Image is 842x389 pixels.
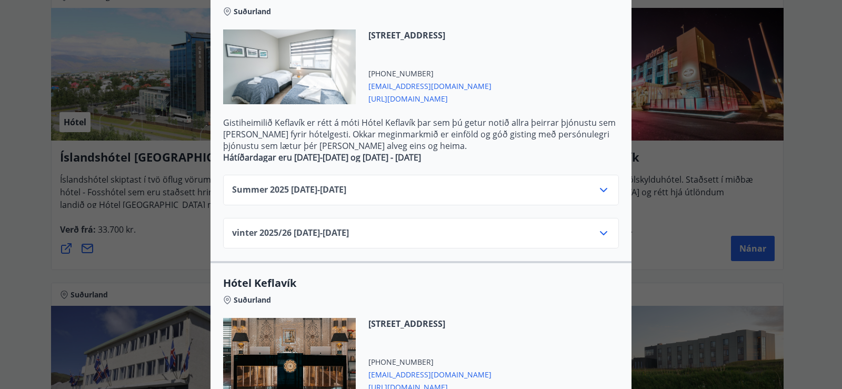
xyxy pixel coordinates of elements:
span: [EMAIL_ADDRESS][DOMAIN_NAME] [368,79,492,92]
span: [URL][DOMAIN_NAME] [368,92,492,104]
span: [PHONE_NUMBER] [368,68,492,79]
span: [STREET_ADDRESS] [368,29,492,41]
span: Suðurland [234,6,271,17]
p: Gistiheimilið Keflavík er rétt á móti Hótel Keflavík þar sem þú getur notið allra þeirrar þjónust... [223,117,619,152]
